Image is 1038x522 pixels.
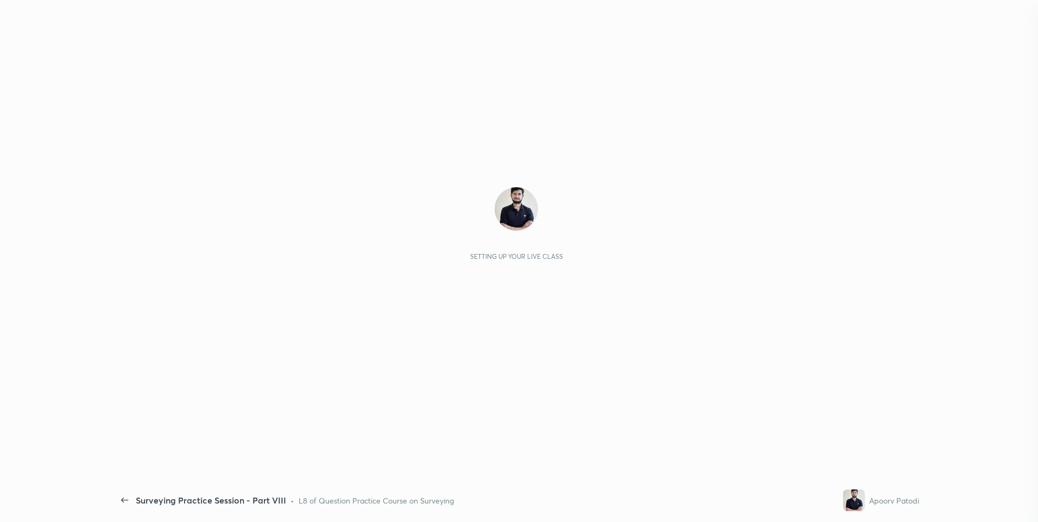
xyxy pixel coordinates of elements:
[136,494,286,507] div: Surveying Practice Session - Part VIII
[299,495,454,506] div: L8 of Question Practice Course on Surveying
[843,489,865,511] img: 3a38f146e3464b03b24dd93f76ec5ac5.jpg
[290,495,294,506] div: •
[470,252,563,260] div: Setting up your live class
[495,187,538,231] img: 3a38f146e3464b03b24dd93f76ec5ac5.jpg
[869,495,919,506] div: Apoorv Patodi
